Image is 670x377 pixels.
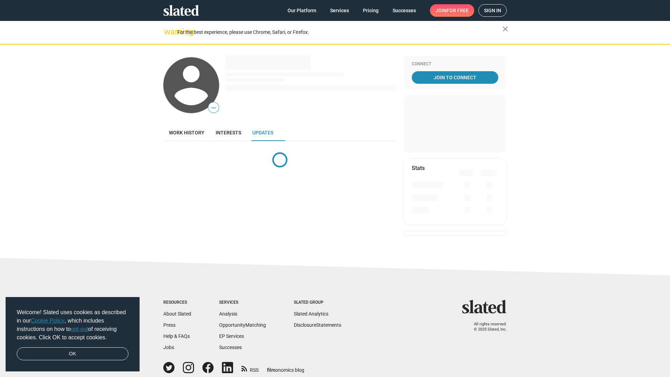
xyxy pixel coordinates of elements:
a: Updates [247,124,279,141]
a: Joinfor free [430,4,474,17]
a: opt-out [71,326,88,332]
div: Connect [412,61,498,67]
span: Join To Connect [413,71,497,84]
span: Services [330,4,349,17]
a: Press [163,322,176,328]
a: filmonomics blog [267,361,304,374]
span: Updates [252,130,273,135]
a: Cookie Policy [31,318,65,324]
div: cookieconsent [6,297,140,372]
a: Jobs [163,345,174,350]
div: Services [219,300,266,305]
a: Work history [163,124,210,141]
span: Successes [393,4,416,17]
mat-icon: warning [164,28,172,36]
a: DisclosureStatements [294,322,341,328]
span: Our Platform [288,4,316,17]
div: For the best experience, please use Chrome, Safari, or Firefox. [177,28,502,37]
mat-icon: close [501,25,509,33]
mat-card-title: Stats [412,164,425,172]
a: OpportunityMatching [219,322,266,328]
span: — [208,103,219,112]
a: Services [325,4,355,17]
span: for free [447,4,469,17]
a: Interests [210,124,247,141]
span: Join [435,4,469,17]
span: film [267,367,275,373]
a: RSS [241,363,259,374]
span: Work history [169,130,204,135]
a: Successes [219,345,242,350]
span: Pricing [363,4,379,17]
a: dismiss cookie message [17,347,128,361]
div: Resources [163,300,191,305]
a: Successes [387,4,422,17]
a: About Slated [163,311,191,317]
p: All rights reserved. © 2025 Slated, Inc. [467,322,507,332]
a: Pricing [357,4,384,17]
a: Help & FAQs [163,333,190,339]
span: Sign in [484,5,501,16]
div: Slated Group [294,300,341,305]
a: Slated Analytics [294,311,328,317]
a: Join To Connect [412,71,498,84]
a: Our Platform [282,4,322,17]
a: EP Services [219,333,244,339]
span: Interests [216,130,241,135]
span: Welcome! Slated uses cookies as described in our , which includes instructions on how to of recei... [17,308,128,342]
a: Analysis [219,311,237,317]
a: Sign in [478,4,507,17]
